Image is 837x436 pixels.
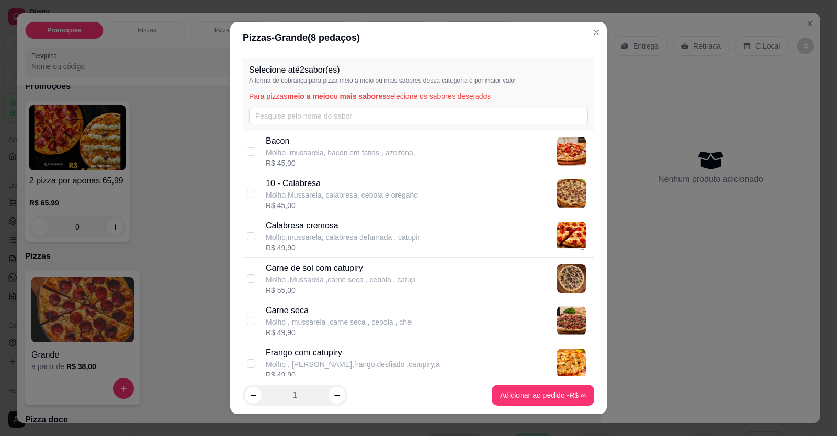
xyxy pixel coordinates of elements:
[266,327,413,338] div: R$ 49,90
[266,243,420,253] div: R$ 49,90
[340,92,387,100] span: mais sabores
[266,304,413,317] p: Carne seca
[557,264,586,293] img: product-image
[287,92,330,100] span: meio a meio
[249,64,588,76] p: Selecione até 2 sabor(es)
[293,389,298,401] p: 1
[266,220,420,232] p: Calabresa cremosa
[243,30,594,45] div: Pizzas - Grande ( 8 pedaços)
[266,135,415,147] p: Bacon
[329,387,345,404] button: increase-product-quantity
[266,347,440,359] p: Frango com catupiry
[588,24,605,41] button: Close
[557,137,586,166] img: product-image
[266,232,420,243] p: Molho,mussarela, calabresa defumada , catupir
[266,285,415,295] div: R$ 55,00
[249,108,588,124] input: Pesquise pelo nome do sabor
[557,179,586,208] img: product-image
[557,222,586,250] img: product-image
[485,77,516,84] span: maior valor
[249,76,588,85] p: A forma de cobrança para pizza meio a meio ou mais sabores dessa categoria é por
[266,177,418,190] p: 10 - Calabresa
[266,370,440,380] div: R$ 49,90
[557,349,586,377] img: product-image
[266,158,415,168] div: R$ 45,00
[266,190,418,200] p: Molho,Mussarela, calabresa, cebola e orégano
[266,200,418,211] div: R$ 45,00
[249,91,588,101] p: Para pizzas ou selecione os sabores desejados
[266,262,415,274] p: Carne de sol com catupiry
[266,274,415,285] p: Molho ,Mussarela ,carne seca , cebola , catup
[492,385,594,406] button: Adicionar ao pedido -R$ ∞
[266,317,413,327] p: Molho , mussarela ,carne seca , cebola , chei
[266,147,415,158] p: Molho, mussarela, bacon em fatias , azeitona,
[245,387,262,404] button: decrease-product-quantity
[266,359,440,370] p: Molho , [PERSON_NAME],frango desfiado ,catupiry,a
[557,306,586,335] img: product-image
